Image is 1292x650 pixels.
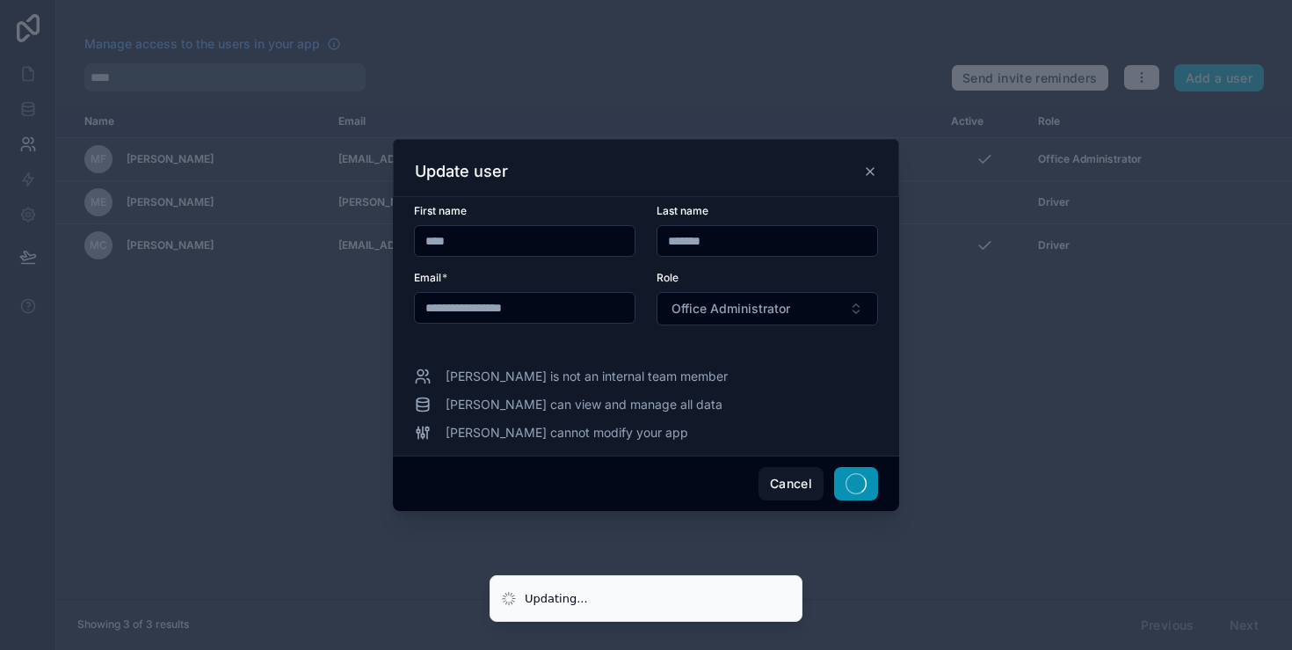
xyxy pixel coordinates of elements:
[446,424,688,442] span: [PERSON_NAME] cannot modify your app
[657,271,679,284] span: Role
[525,590,588,608] div: Updating...
[671,300,790,318] span: Office Administrator
[414,204,467,217] span: First name
[657,292,878,325] button: Select Button
[759,467,824,500] button: Cancel
[414,271,441,284] span: Email
[657,204,708,217] span: Last name
[446,368,728,385] span: [PERSON_NAME] is not an internal team member
[415,161,508,182] h3: Update user
[446,396,722,413] span: [PERSON_NAME] can view and manage all data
